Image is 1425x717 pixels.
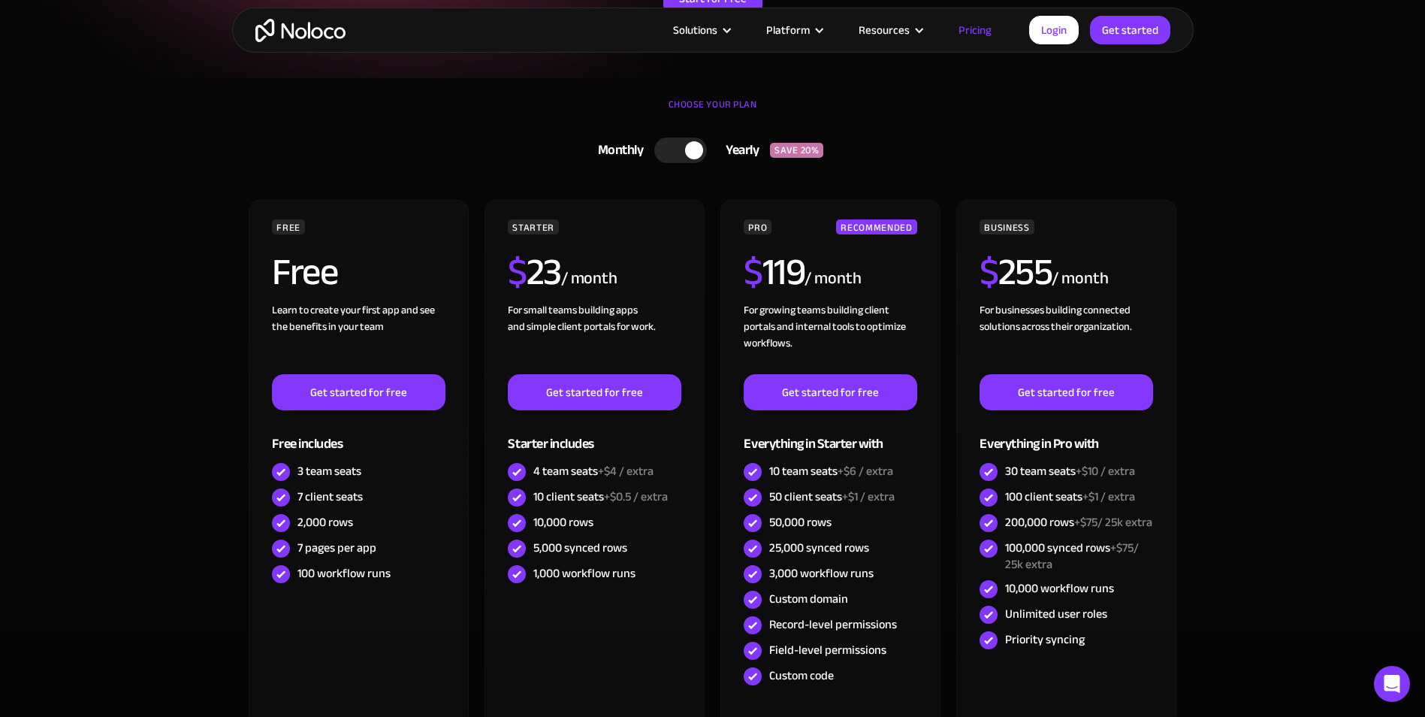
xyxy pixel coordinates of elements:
[508,219,558,234] div: STARTER
[744,302,916,374] div: For growing teams building client portals and internal tools to optimize workflows.
[838,460,893,483] span: +$6 / extra
[1005,631,1085,648] div: Priority syncing
[980,219,1034,234] div: BUSINESS
[769,540,869,556] div: 25,000 synced rows
[769,463,893,480] div: 10 team seats
[1005,463,1135,480] div: 30 team seats
[247,93,1179,131] div: CHOOSE YOUR PLAN
[836,219,916,234] div: RECOMMENDED
[508,253,561,291] h2: 23
[744,374,916,410] a: Get started for free
[297,565,391,582] div: 100 workflow runs
[980,237,998,307] span: $
[272,374,445,410] a: Get started for free
[508,374,681,410] a: Get started for free
[770,143,823,158] div: SAVE 20%
[533,489,668,505] div: 10 client seats
[842,486,895,508] span: +$1 / extra
[272,219,305,234] div: FREE
[980,410,1152,459] div: Everything in Pro with
[1082,486,1135,508] span: +$1 / extra
[1005,606,1107,622] div: Unlimited user roles
[769,489,895,505] div: 50 client seats
[598,460,654,483] span: +$4 / extra
[980,253,1052,291] h2: 255
[744,237,762,307] span: $
[940,20,1010,40] a: Pricing
[1005,540,1152,573] div: 100,000 synced rows
[272,253,337,291] h2: Free
[561,267,617,291] div: / month
[508,237,527,307] span: $
[766,20,810,40] div: Platform
[1374,666,1410,702] div: Open Intercom Messenger
[533,514,593,531] div: 10,000 rows
[654,20,747,40] div: Solutions
[1005,537,1139,576] span: +$75/ 25k extra
[840,20,940,40] div: Resources
[747,20,840,40] div: Platform
[707,139,770,162] div: Yearly
[1005,514,1152,531] div: 200,000 rows
[579,139,655,162] div: Monthly
[1076,460,1135,483] span: +$10 / extra
[533,565,636,582] div: 1,000 workflow runs
[769,667,834,684] div: Custom code
[1029,16,1079,44] a: Login
[1052,267,1108,291] div: / month
[744,410,916,459] div: Everything in Starter with
[255,19,346,42] a: home
[1005,489,1135,505] div: 100 client seats
[604,486,668,508] span: +$0.5 / extra
[673,20,717,40] div: Solutions
[1005,580,1114,597] div: 10,000 workflow runs
[272,302,445,374] div: Learn to create your first app and see the benefits in your team ‍
[297,540,376,556] div: 7 pages per app
[859,20,910,40] div: Resources
[744,253,805,291] h2: 119
[297,514,353,531] div: 2,000 rows
[980,302,1152,374] div: For businesses building connected solutions across their organization. ‍
[508,302,681,374] div: For small teams building apps and simple client portals for work. ‍
[297,489,363,505] div: 7 client seats
[533,463,654,480] div: 4 team seats
[769,591,848,607] div: Custom domain
[1090,16,1170,44] a: Get started
[769,565,874,582] div: 3,000 workflow runs
[769,616,897,633] div: Record-level permissions
[769,514,832,531] div: 50,000 rows
[805,267,861,291] div: / month
[769,642,886,658] div: Field-level permissions
[533,540,627,556] div: 5,000 synced rows
[1074,511,1152,534] span: +$75/ 25k extra
[744,219,771,234] div: PRO
[297,463,361,480] div: 3 team seats
[508,410,681,459] div: Starter includes
[272,410,445,459] div: Free includes
[980,374,1152,410] a: Get started for free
